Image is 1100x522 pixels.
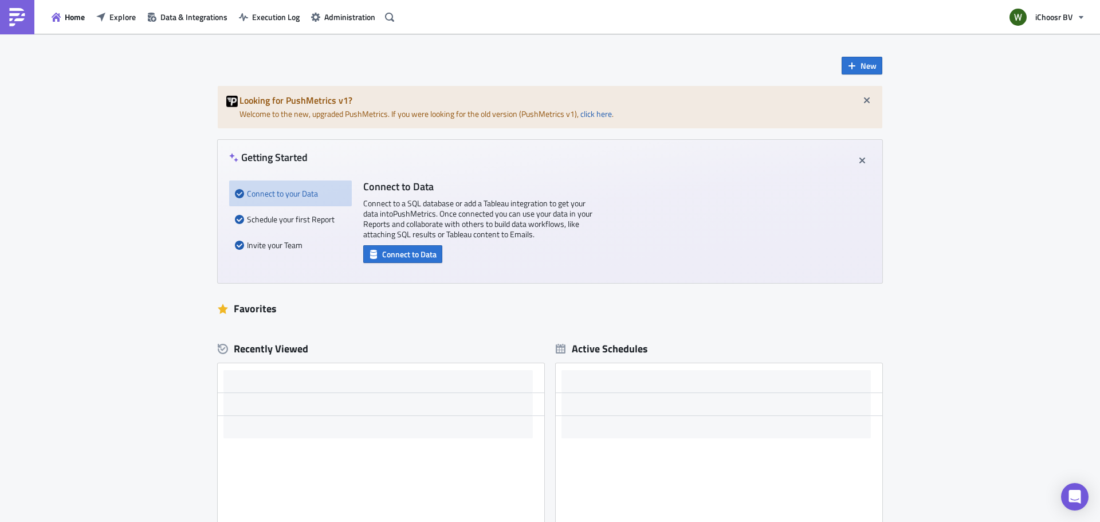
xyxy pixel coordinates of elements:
img: Avatar [1008,7,1028,27]
span: Administration [324,11,375,23]
h4: Connect to Data [363,180,592,193]
div: Favorites [218,300,882,317]
span: Data & Integrations [160,11,227,23]
span: Explore [109,11,136,23]
h4: Getting Started [229,151,308,163]
span: Connect to Data [382,248,437,260]
div: Welcome to the new, upgraded PushMetrics. If you were looking for the old version (PushMetrics v1... [218,86,882,128]
button: Connect to Data [363,245,442,263]
a: Connect to Data [363,247,442,259]
span: Home [65,11,85,23]
div: Connect to your Data [235,180,346,206]
p: Connect to a SQL database or add a Tableau integration to get your data into PushMetrics . Once c... [363,198,592,240]
div: Open Intercom Messenger [1061,483,1089,511]
h5: Looking for PushMetrics v1? [239,96,874,105]
div: Active Schedules [556,342,648,355]
span: iChoosr BV [1035,11,1072,23]
button: Explore [91,8,142,26]
div: Invite your Team [235,232,346,258]
span: Execution Log [252,11,300,23]
a: click here [580,108,612,120]
button: New [842,57,882,74]
img: PushMetrics [8,8,26,26]
span: New [861,60,877,72]
button: Administration [305,8,381,26]
button: Home [46,8,91,26]
div: Schedule your first Report [235,206,346,232]
button: Data & Integrations [142,8,233,26]
div: Recently Viewed [218,340,544,358]
button: Execution Log [233,8,305,26]
button: iChoosr BV [1003,5,1091,30]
